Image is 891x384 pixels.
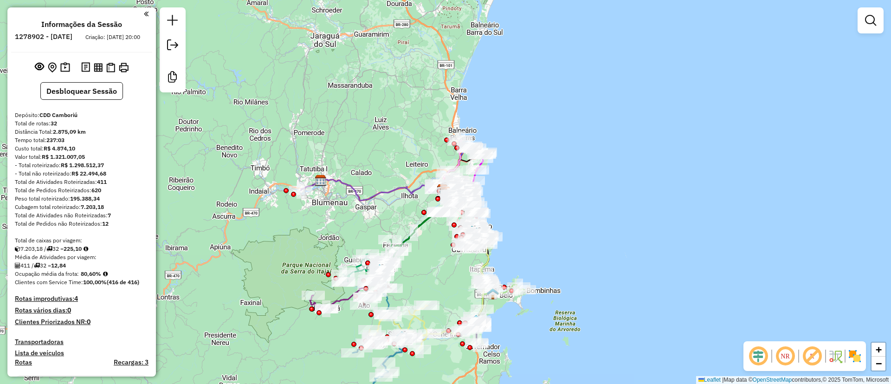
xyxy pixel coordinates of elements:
div: Atividade não roteirizada - MARCELO DE ALMEIDA B [427,208,450,217]
div: Depósito: [15,111,148,119]
h4: Transportadoras [15,338,148,346]
div: Atividade não roteirizada - GUERRILHA PIZZA [458,235,481,245]
img: Brusque [374,264,386,276]
div: Custo total: [15,144,148,153]
strong: R$ 4.874,10 [44,145,75,152]
img: São João Batista [396,331,408,343]
div: Total de Pedidos não Roteirizados: [15,220,148,228]
div: Distância Total: [15,128,148,136]
h4: Rotas improdutivas: [15,295,148,303]
div: Criação: [DATE] 20:00 [82,33,144,41]
button: Visualizar relatório de Roteirização [92,61,104,73]
em: Média calculada utilizando a maior ocupação (%Peso ou %Cubagem) de cada rota da sessão. Rotas cro... [103,271,108,277]
strong: 237:03 [46,137,65,143]
div: Tempo total: [15,136,148,144]
a: OpenStreetMap [753,377,792,383]
div: Valor total: [15,153,148,161]
div: Total de caixas por viagem: [15,236,148,245]
h4: Recargas: 3 [114,358,148,366]
h4: Informações da Sessão [41,20,122,29]
div: Atividade não roteirizada - CREMONA LTDA [458,189,481,198]
strong: 12 [102,220,109,227]
strong: 195.388,34 [70,195,100,202]
strong: 620 [91,187,101,194]
span: − [876,358,882,369]
strong: 32 [51,120,57,127]
span: Ocultar NR [774,345,796,367]
span: Exibir rótulo [801,345,823,367]
strong: 0 [87,318,90,326]
div: Média de Atividades por viagem: [15,253,148,261]
i: Total de Atividades [15,263,20,268]
a: Exportar sessão [163,36,182,57]
img: CDD Itajaí [437,184,449,196]
button: Centralizar mapa no depósito ou ponto de apoio [46,60,58,75]
span: | [722,377,723,383]
img: PA PORTO BELO [487,288,499,300]
i: Cubagem total roteirizado [15,246,20,252]
strong: CDD Camboriú [39,111,77,118]
strong: 100,00% [83,279,107,286]
h4: Clientes Priorizados NR: [15,318,148,326]
a: Exibir filtros [861,11,880,30]
strong: 12,84 [51,262,66,269]
img: Exibir/Ocultar setores [847,349,862,364]
i: Total de rotas [34,263,40,268]
span: + [876,344,882,355]
i: Total de rotas [46,246,52,252]
div: - Total roteirizado: [15,161,148,169]
div: Total de Atividades não Roteirizadas: [15,211,148,220]
a: Zoom in [872,343,885,357]
button: Desbloquear Sessão [40,82,123,100]
strong: R$ 1.298.512,37 [61,162,104,169]
div: Total de Pedidos Roteirizados: [15,186,148,195]
span: Ocupação média da frota: [15,270,79,277]
div: Cubagem total roteirizado: [15,203,148,211]
strong: 7 [108,212,111,219]
strong: (416 de 416) [107,279,139,286]
img: Fluxo de ruas [828,349,843,364]
button: Painel de Sugestão [58,60,72,75]
h6: 1278902 - [DATE] [15,33,72,41]
img: 711 UDC Light WCL Camboriu [471,227,483,239]
strong: R$ 1.321.007,05 [42,153,85,160]
div: Atividade não roteirizada - MERCADO FELICIANO LT [463,318,486,327]
div: Peso total roteirizado: [15,195,148,203]
div: Map data © contributors,© 2025 TomTom, Microsoft [696,376,891,384]
strong: 411 [97,178,107,185]
img: CDD Camboriú [439,186,452,198]
div: Atividade não roteirizada - BAR DO NEI [441,184,464,193]
span: Clientes com Service Time: [15,279,83,286]
a: Criar modelo [163,68,182,89]
h4: Lista de veículos [15,349,148,357]
strong: 0 [67,306,71,314]
a: Rotas [15,358,32,366]
img: PA - Tijucas [470,314,482,326]
i: Meta Caixas/viagem: 202,58 Diferença: 22,52 [84,246,88,252]
strong: 225,10 [64,245,82,252]
div: Total de rotas: [15,119,148,128]
div: 411 / 32 = [15,261,148,270]
strong: 4 [74,294,78,303]
img: CDD Blumenau [315,175,327,187]
a: Zoom out [872,357,885,371]
button: Visualizar Romaneio [104,61,117,74]
div: Total de Atividades Roteirizadas: [15,178,148,186]
a: Nova sessão e pesquisa [163,11,182,32]
strong: R$ 22.494,68 [71,170,106,177]
div: 7.203,18 / 32 = [15,245,148,253]
div: - Total não roteirizado: [15,169,148,178]
strong: 2.875,09 km [53,128,86,135]
a: Clique aqui para minimizar o painel [144,8,148,19]
strong: 7.203,18 [81,203,104,210]
strong: 80,60% [81,270,101,277]
button: Logs desbloquear sessão [79,60,92,75]
button: Exibir sessão original [33,60,46,75]
button: Imprimir Rotas [117,61,130,74]
span: Ocultar deslocamento [747,345,769,367]
div: Atividade não roteirizada - BORBA BURGUER [440,184,463,193]
h4: Rotas vários dias: [15,306,148,314]
a: Leaflet [698,377,721,383]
